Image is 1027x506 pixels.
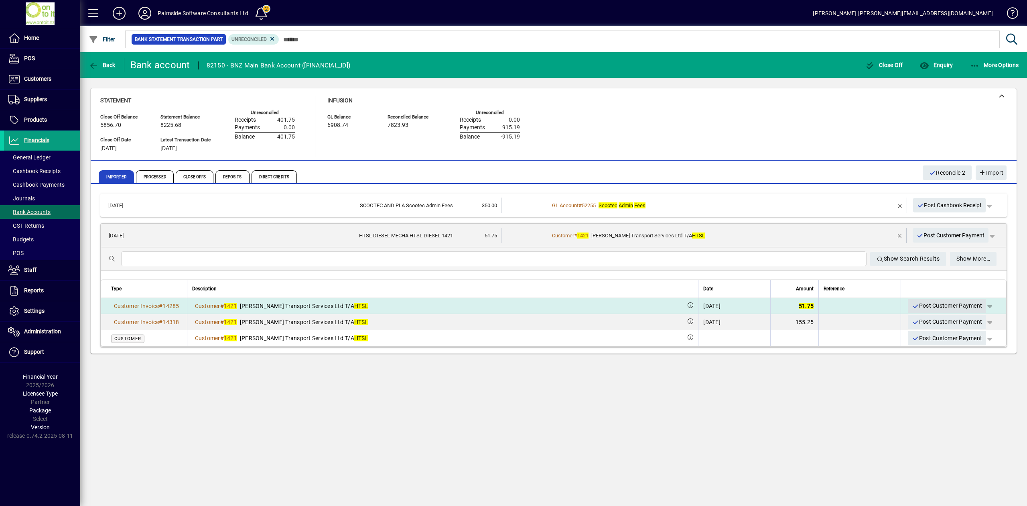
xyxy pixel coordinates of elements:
button: Remove [894,199,907,212]
em: Admin [619,202,633,208]
span: Staff [24,267,37,273]
div: [DATE] [703,302,721,310]
span: [DATE] [100,145,117,152]
div: [DATE] [703,318,721,326]
button: Show Search Results [870,252,946,266]
span: Description [192,284,217,293]
div: 82150 - BNZ Main Bank Account ([FINANCIAL_ID]) [207,59,351,72]
mat-expansion-panel-header: [DATE]SCOOTEC AND PLA Scootec Admin Fees350.00GL Account#52255Scootec Admin FeesPost Cashbook Rec... [100,194,1007,217]
span: Administration [24,328,61,335]
span: Receipts [460,117,481,123]
a: Knowledge Base [1001,2,1017,28]
button: Show More… [950,252,997,266]
span: Package [29,407,51,414]
span: 6908.74 [327,122,348,129]
span: Show More… [956,252,990,265]
span: Financial Year [23,373,58,380]
span: Close Off Balance [100,114,148,120]
span: GL Balance [327,114,375,120]
label: Unreconciled [476,110,504,115]
button: Filter [87,32,118,47]
a: Budgets [4,233,80,246]
button: Profile [132,6,158,20]
mat-chip: Reconciliation Status: Unreconciled [228,34,279,45]
span: Post Customer Payment [912,332,982,345]
span: Processed [136,170,174,183]
div: Bank account [130,59,190,71]
span: Customer [114,336,141,341]
span: Statement Balance [160,114,211,120]
span: Cashbook Payments [8,182,65,188]
em: 1421 [577,233,589,239]
a: Home [4,28,80,48]
span: Back [89,62,116,68]
span: Import [979,166,1003,180]
span: More Options [970,62,1019,68]
a: Customer Invoice#14318 [111,318,182,326]
span: Bank Accounts [8,209,51,215]
span: Type [111,284,122,293]
em: HTSL [354,335,368,341]
em: 1421 [224,335,237,341]
span: Payments [460,124,485,131]
a: Bank Accounts [4,205,80,219]
span: Date [703,284,713,293]
span: Products [24,116,47,123]
span: [PERSON_NAME] Transport Services Ltd T/A [240,335,368,341]
a: Customer#1421 [192,302,240,310]
a: GST Returns [4,219,80,233]
span: Close Offs [176,170,213,183]
span: Unreconciled [231,37,267,42]
em: 1421 [224,303,237,309]
span: # [159,319,162,325]
a: GL Account#52255 [549,201,599,210]
em: HTSL [354,319,368,325]
em: 1421 [224,319,237,325]
button: Reconcile 2 [923,165,972,180]
span: Cashbook Receipts [8,168,61,174]
span: 350.00 [482,202,497,208]
a: Products [4,110,80,130]
span: 7823.93 [388,122,408,129]
span: 915.19 [502,124,520,131]
span: 5856.70 [100,122,121,129]
span: Post Customer Payment [912,299,982,312]
a: Support [4,342,80,362]
span: Financials [24,137,49,143]
button: Post Customer Payment [908,315,986,329]
span: Support [24,349,44,355]
span: Settings [24,308,45,314]
span: Bank Statement Transaction Part [135,35,223,43]
span: 0.00 [509,117,520,123]
span: General Ledger [8,154,51,161]
span: 0.00 [284,124,295,131]
span: 51.75 [485,233,497,239]
span: 8225.68 [160,122,181,129]
span: [PERSON_NAME] Transport Services Ltd T/A [240,319,368,325]
td: [DATE] [105,228,142,243]
a: Cashbook Payments [4,178,80,192]
div: HTSL DIESEL MECHA HTSL DIESEL 1421 [142,232,453,240]
a: Cashbook Receipts [4,164,80,178]
em: HTSL [354,303,368,309]
span: Suppliers [24,96,47,102]
button: Remove [893,229,906,242]
span: Customers [24,75,51,82]
span: Reconciled Balance [388,114,436,120]
button: Post Customer Payment [913,228,989,243]
span: # [220,319,224,325]
a: Customer#1421 [192,318,240,326]
td: [DATE] [104,198,142,213]
a: Customer#1421 [549,231,591,240]
mat-expansion-panel-header: [DATE]HTSL DIESEL MECHA HTSL DIESEL 142151.75Customer#1421[PERSON_NAME] Transport Services Ltd T/... [101,224,1007,247]
span: Balance [235,134,255,140]
span: [PERSON_NAME] Transport Services Ltd T/A [240,303,368,309]
span: Post Customer Payment [917,229,985,242]
a: Customers [4,69,80,89]
span: POS [24,55,35,61]
button: Back [87,58,118,72]
a: Journals [4,192,80,205]
button: More Options [968,58,1021,72]
span: 155.25 [796,319,814,325]
span: [DATE] [160,145,177,152]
